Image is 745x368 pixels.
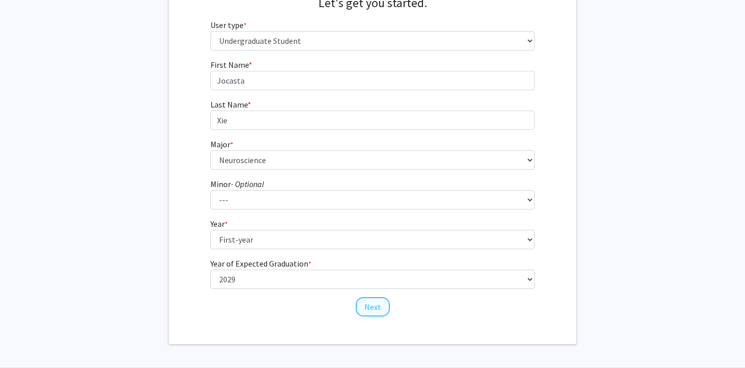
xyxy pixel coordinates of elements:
[210,60,249,70] span: First Name
[231,179,264,189] i: - Optional
[210,257,311,270] label: Year of Expected Graduation
[210,178,264,190] label: Minor
[210,138,233,150] label: Major
[356,297,390,317] button: Next
[8,322,43,360] iframe: Chat
[210,218,228,230] label: Year
[210,99,248,110] span: Last Name
[210,19,247,31] label: User type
